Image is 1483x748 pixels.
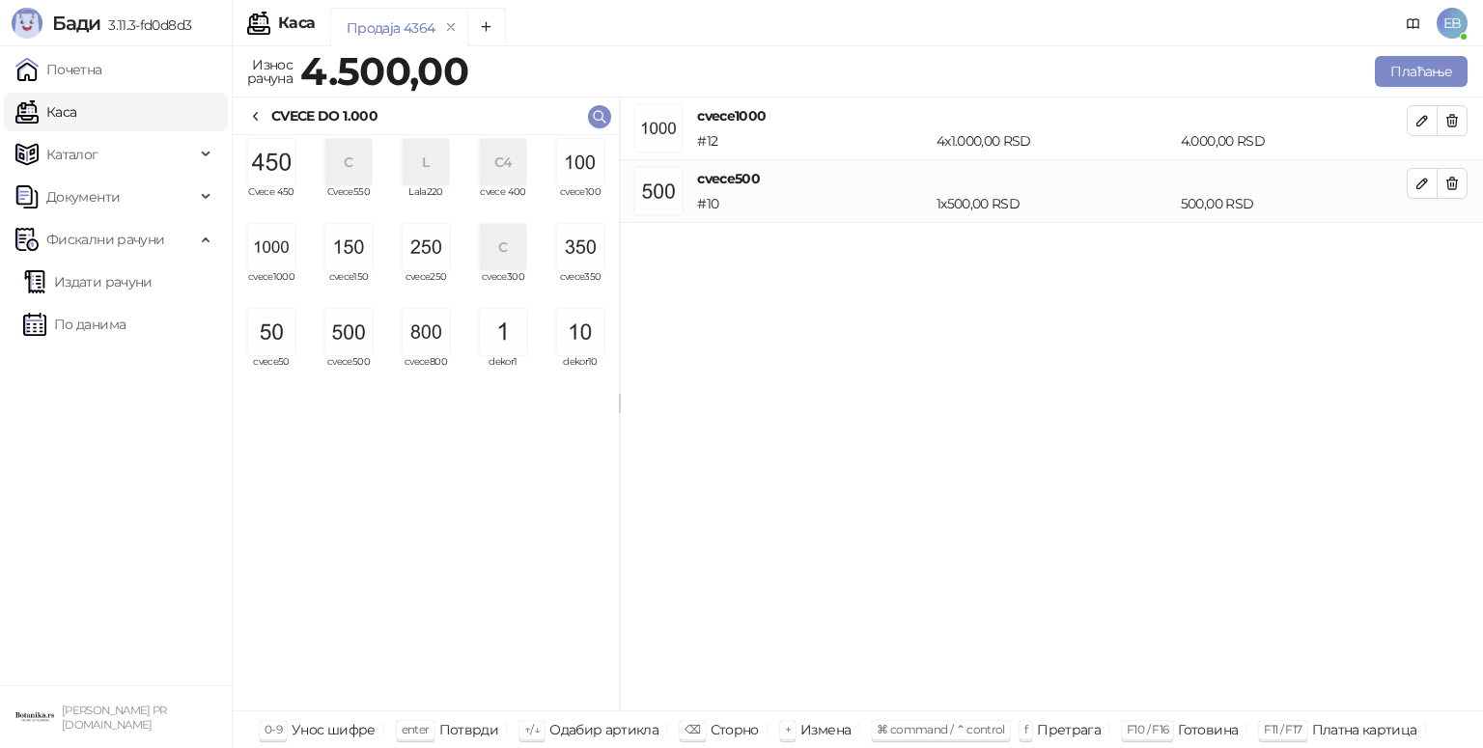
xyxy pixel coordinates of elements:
span: F10 / F16 [1127,722,1168,736]
img: Slika [325,224,372,270]
div: 4 x 1.000,00 RSD [933,130,1177,152]
img: Slika [557,224,603,270]
a: Почетна [15,50,102,89]
img: Slika [325,309,372,355]
div: # 12 [693,130,933,152]
span: 3.11.3-fd0d8d3 [100,16,191,34]
div: L [403,139,449,185]
span: F11 / F17 [1264,722,1301,736]
a: Документација [1398,8,1429,39]
img: Slika [248,139,294,185]
span: Фискални рачуни [46,220,164,259]
div: Измена [800,717,851,742]
h4: cvece1000 [697,105,1407,126]
span: dekor1 [472,357,534,386]
span: Каталог [46,135,98,174]
span: cvece 400 [472,187,534,216]
button: Плаћање [1375,56,1468,87]
img: Slika [480,309,526,355]
div: CVECE DO 1.000 [271,105,378,126]
span: Lala220 [395,187,457,216]
span: Cvece 450 [240,187,302,216]
img: Slika [557,139,603,185]
span: Бади [52,12,100,35]
div: C [325,139,372,185]
div: C [480,224,526,270]
span: 0-9 [265,722,282,736]
img: Slika [248,309,294,355]
span: f [1024,722,1027,736]
div: Продаја 4364 [347,17,434,39]
span: cvece350 [549,272,611,301]
div: 4.000,00 RSD [1177,130,1411,152]
img: Slika [248,224,294,270]
span: cvece1000 [240,272,302,301]
span: EB [1437,8,1468,39]
button: remove [438,19,463,36]
div: Износ рачуна [243,52,296,91]
a: Каса [15,93,76,131]
small: [PERSON_NAME] PR [DOMAIN_NAME] [62,704,167,732]
span: Документи [46,178,120,216]
div: Потврди [439,717,499,742]
span: cvece50 [240,357,302,386]
div: Унос шифре [292,717,376,742]
span: cvece500 [318,357,379,386]
div: Сторно [711,717,759,742]
span: ⌘ command / ⌃ control [877,722,1005,736]
img: Slika [403,309,449,355]
div: 500,00 RSD [1177,193,1411,214]
div: 1 x 500,00 RSD [933,193,1177,214]
div: # 10 [693,193,933,214]
img: Slika [557,309,603,355]
button: Add tab [467,8,506,46]
img: Slika [403,224,449,270]
span: cvece800 [395,357,457,386]
strong: 4.500,00 [300,47,468,95]
div: Претрага [1037,717,1101,742]
h4: cvece500 [697,168,1407,189]
div: grid [233,135,619,710]
a: По данима [23,305,126,344]
span: enter [402,722,430,736]
span: ⌫ [685,722,700,736]
span: + [785,722,791,736]
span: dekor10 [549,357,611,386]
span: Cvece550 [318,187,379,216]
div: Готовина [1178,717,1238,742]
span: cvece300 [472,272,534,301]
img: 64x64-companyLogo-0e2e8aaa-0bd2-431b-8613-6e3c65811325.png [15,698,54,736]
span: cvece100 [549,187,611,216]
span: cvece150 [318,272,379,301]
div: Платна картица [1312,717,1417,742]
span: ↑/↓ [524,722,540,736]
div: Одабир артикла [549,717,658,742]
span: cvece250 [395,272,457,301]
div: Каса [278,15,315,31]
a: Издати рачуни [23,263,153,301]
img: Logo [12,8,42,39]
div: C4 [480,139,526,185]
